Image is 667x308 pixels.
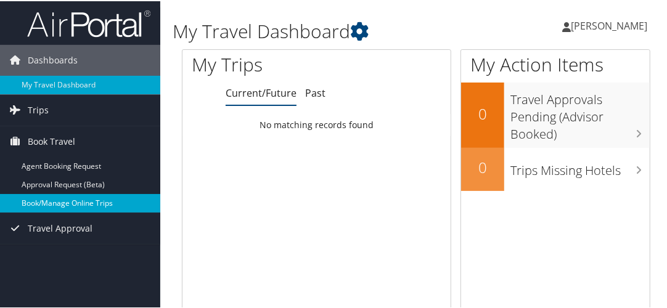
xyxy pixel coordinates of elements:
td: No matching records found [182,113,451,135]
h1: My Travel Dashboard [173,17,497,43]
span: Dashboards [28,44,78,75]
span: Travel Approval [28,212,92,243]
span: Trips [28,94,49,124]
h1: My Trips [192,51,330,76]
span: Book Travel [28,125,75,156]
h3: Trips Missing Hotels [510,155,650,178]
h2: 0 [461,156,504,177]
img: airportal-logo.png [27,8,150,37]
h2: 0 [461,102,504,123]
span: [PERSON_NAME] [571,18,647,31]
h1: My Action Items [461,51,650,76]
a: Current/Future [226,85,297,99]
a: [PERSON_NAME] [562,6,660,43]
a: 0Trips Missing Hotels [461,147,650,190]
a: 0Travel Approvals Pending (Advisor Booked) [461,81,650,146]
a: Past [305,85,325,99]
h3: Travel Approvals Pending (Advisor Booked) [510,84,650,142]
